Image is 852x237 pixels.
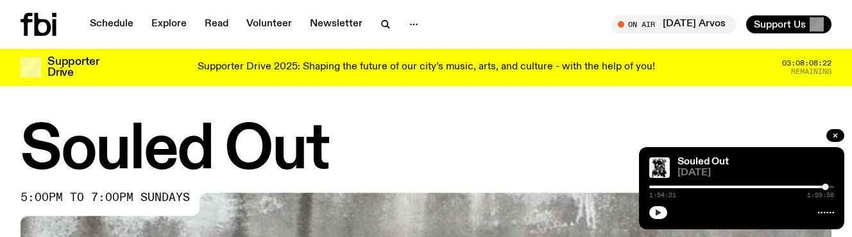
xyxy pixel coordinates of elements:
[677,168,834,178] span: [DATE]
[807,192,834,198] span: 1:59:58
[649,192,676,198] span: 1:54:21
[47,57,99,78] h3: Supporter Drive
[754,19,806,30] span: Support Us
[198,62,655,73] p: Supporter Drive 2025: Shaping the future of our city’s music, arts, and culture - with the help o...
[239,15,300,33] a: Volunteer
[21,193,190,203] span: 5:00pm to 7:00pm sundays
[302,15,370,33] a: Newsletter
[21,122,831,180] h1: Souled Out
[677,157,729,167] a: Souled Out
[782,60,831,67] span: 03:08:08:22
[197,15,236,33] a: Read
[791,68,831,75] span: Remaining
[82,15,141,33] a: Schedule
[746,15,831,33] button: Support Us
[611,15,736,33] button: On Air[DATE] Arvos
[144,15,194,33] a: Explore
